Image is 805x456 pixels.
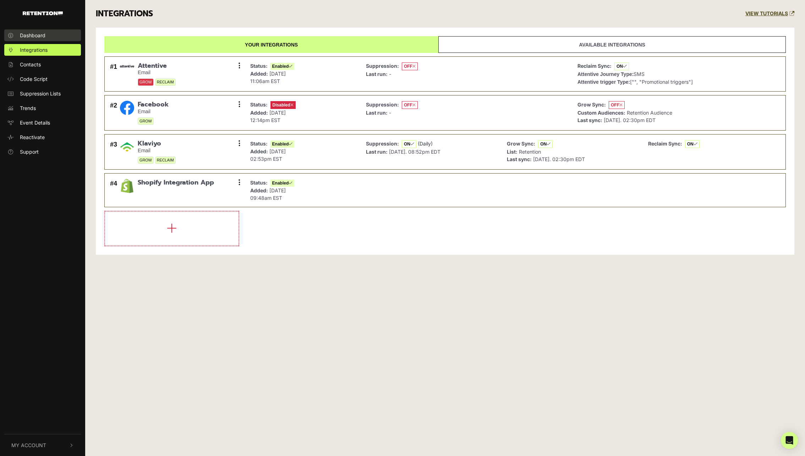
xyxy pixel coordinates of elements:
[577,110,625,116] strong: Custom Audiences:
[110,62,117,86] div: #1
[138,70,176,76] small: Email
[4,88,81,99] a: Suppression Lists
[366,71,388,77] strong: Last run:
[577,63,612,69] strong: Reclaim Sync:
[614,62,629,70] span: ON
[402,140,416,148] span: ON
[138,78,154,86] span: GROW
[138,101,169,109] span: Facebook
[96,9,153,19] h3: INTEGRATIONS
[604,117,656,123] span: [DATE]. 02:30pm EDT
[138,179,214,187] span: Shopify Integration App
[20,133,45,141] span: Reactivate
[20,90,61,97] span: Suppression Lists
[138,62,176,70] span: Attentive
[389,149,440,155] span: [DATE]. 08:52pm EDT
[270,101,296,109] span: Disabled
[250,71,268,77] strong: Added:
[366,63,399,69] strong: Suppression:
[609,101,625,109] span: OFF
[577,117,602,123] strong: Last sync:
[507,149,517,155] strong: List:
[577,101,606,108] strong: Grow Sync:
[20,61,41,68] span: Contacts
[20,148,39,155] span: Support
[389,110,391,116] span: -
[507,156,532,162] strong: Last sync:
[366,149,388,155] strong: Last run:
[389,71,391,77] span: -
[745,11,794,17] a: VIEW TUTORIALS
[138,156,154,164] span: GROW
[519,149,541,155] span: Retention
[250,63,268,69] strong: Status:
[250,141,268,147] strong: Status:
[20,119,50,126] span: Event Details
[685,140,700,148] span: ON
[366,141,399,147] strong: Suppression:
[110,140,117,164] div: #3
[366,101,399,108] strong: Suppression:
[20,104,36,112] span: Trends
[250,101,268,108] strong: Status:
[577,79,630,85] strong: Attentive trigger Type:
[120,65,134,67] img: Attentive
[20,75,48,83] span: Code Script
[270,180,295,187] span: Enabled
[138,140,176,148] span: Klaviyo
[250,187,286,201] span: [DATE] 09:48am EST
[120,101,134,115] img: Facebook
[4,434,81,456] button: My Account
[120,140,134,154] img: Klaviyo
[270,141,295,148] span: Enabled
[110,101,117,125] div: #2
[507,141,535,147] strong: Grow Sync:
[23,11,63,15] img: Retention.com
[250,148,268,154] strong: Added:
[110,179,117,202] div: #4
[4,131,81,143] a: Reactivate
[533,156,585,162] span: [DATE]. 02:30pm EDT
[4,73,81,85] a: Code Script
[627,110,672,116] span: Retention Audience
[418,141,433,147] span: (Daily)
[577,62,693,86] p: SMS ["", "Promotional triggers"]
[438,36,786,53] a: Available integrations
[402,101,418,109] span: OFF
[538,140,553,148] span: ON
[155,156,176,164] span: RECLAIM
[250,187,268,193] strong: Added:
[4,146,81,158] a: Support
[366,110,388,116] strong: Last run:
[250,148,286,162] span: [DATE] 02:53pm EST
[250,110,268,116] strong: Added:
[781,432,798,449] div: Open Intercom Messenger
[577,71,634,77] strong: Attentive Journey Type:
[155,78,176,86] span: RECLAIM
[250,71,286,84] span: [DATE] 11:06am EST
[138,148,176,154] small: Email
[120,179,134,193] img: Shopify Integration App
[20,32,45,39] span: Dashboard
[20,46,48,54] span: Integrations
[4,29,81,41] a: Dashboard
[4,102,81,114] a: Trends
[270,63,295,70] span: Enabled
[648,141,682,147] strong: Reclaim Sync:
[4,59,81,70] a: Contacts
[138,109,169,115] small: Email
[4,117,81,128] a: Event Details
[11,441,46,449] span: My Account
[402,62,418,70] span: OFF
[104,36,438,53] a: Your integrations
[250,180,268,186] strong: Status:
[138,117,154,125] span: GROW
[4,44,81,56] a: Integrations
